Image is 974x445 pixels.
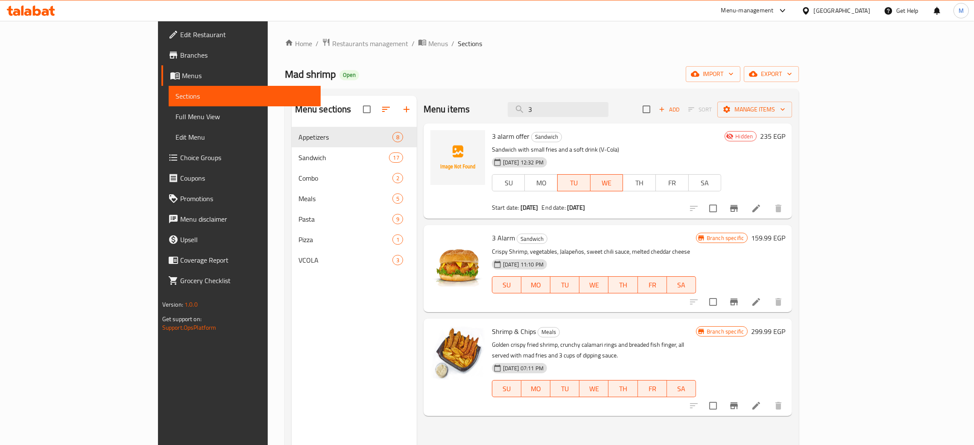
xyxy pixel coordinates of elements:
[298,152,389,163] span: Sandwich
[175,132,314,142] span: Edit Menu
[180,152,314,163] span: Choice Groups
[550,276,579,293] button: TU
[428,38,448,49] span: Menus
[292,188,417,209] div: Meals5
[492,380,521,397] button: SU
[554,279,576,291] span: TU
[768,395,789,416] button: delete
[393,215,403,223] span: 9
[285,64,336,84] span: Mad shrimp
[292,123,417,274] nav: Menu sections
[393,236,403,244] span: 1
[583,279,605,291] span: WE
[396,99,417,120] button: Add section
[180,214,314,224] span: Menu disclaimer
[492,276,521,293] button: SU
[554,383,576,395] span: TU
[567,202,585,213] b: [DATE]
[667,380,696,397] button: SA
[612,279,634,291] span: TH
[392,173,403,183] div: items
[458,38,482,49] span: Sections
[751,325,785,337] h6: 299.99 EGP
[492,340,696,361] p: Golden crispy fried shrimp, crunchy calamari rings and breaded fish finger, all served with mad f...
[161,270,321,291] a: Grocery Checklist
[412,38,415,49] li: /
[521,276,550,293] button: MO
[500,158,547,167] span: [DATE] 12:32 PM
[508,102,608,117] input: search
[724,104,785,115] span: Manage items
[670,383,693,395] span: SA
[496,177,522,189] span: SU
[175,111,314,122] span: Full Menu View
[500,261,547,269] span: [DATE] 11:10 PM
[531,132,562,142] div: Sandwich
[182,70,314,81] span: Menus
[162,313,202,325] span: Get support on:
[583,383,605,395] span: WE
[492,246,696,257] p: Crispy Shrimp, vegetables, Jalapeños, sweet chili sauce, melted cheddar cheese
[538,327,560,337] div: Meals
[161,65,321,86] a: Menus
[655,103,683,116] button: Add
[751,69,792,79] span: export
[521,380,550,397] button: MO
[392,214,403,224] div: items
[683,103,717,116] span: Select section first
[704,397,722,415] span: Select to update
[658,105,681,114] span: Add
[492,174,525,191] button: SU
[524,174,558,191] button: MO
[686,66,740,82] button: import
[655,174,689,191] button: FR
[161,24,321,45] a: Edit Restaurant
[292,168,417,188] div: Combo2
[670,279,693,291] span: SA
[751,297,761,307] a: Edit menu item
[744,66,799,82] button: export
[430,232,485,287] img: 3 Alarm
[298,132,392,142] span: Appetizers
[768,292,789,312] button: delete
[814,6,870,15] div: [GEOGRAPHIC_DATA]
[492,325,536,338] span: Shrimp & Chips
[538,327,559,337] span: Meals
[703,234,747,242] span: Branch specific
[721,6,774,16] div: Menu-management
[298,173,392,183] span: Combo
[180,234,314,245] span: Upsell
[169,127,321,147] a: Edit Menu
[638,100,655,118] span: Select section
[703,328,747,336] span: Branch specific
[180,255,314,265] span: Coverage Report
[161,147,321,168] a: Choice Groups
[161,209,321,229] a: Menu disclaimer
[180,173,314,183] span: Coupons
[655,103,683,116] span: Add item
[594,177,620,189] span: WE
[521,202,538,213] b: [DATE]
[161,250,321,270] a: Coverage Report
[492,202,519,213] span: Start date:
[724,395,744,416] button: Branch-specific-item
[298,255,392,265] span: VCOLA
[393,195,403,203] span: 5
[517,234,547,244] span: Sandwich
[638,276,667,293] button: FR
[161,188,321,209] a: Promotions
[732,132,756,141] span: Hidden
[528,177,554,189] span: MO
[392,132,403,142] div: items
[525,279,547,291] span: MO
[724,292,744,312] button: Branch-specific-item
[292,229,417,250] div: Pizza1
[579,276,608,293] button: WE
[430,130,485,185] img: 3 alarm offer
[496,383,518,395] span: SU
[751,232,785,244] h6: 159.99 EGP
